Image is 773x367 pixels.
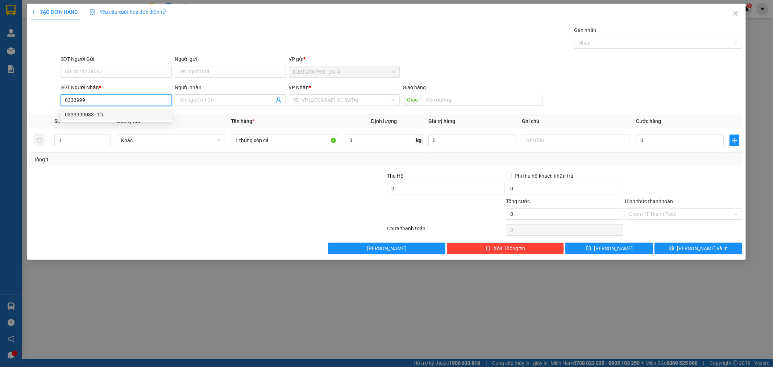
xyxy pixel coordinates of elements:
span: close [733,11,739,16]
li: VP Bằng Lăng [50,51,96,59]
span: save [586,246,591,251]
button: [PERSON_NAME] [328,243,445,254]
span: Giao hàng [403,84,426,90]
div: Tổng: 1 [34,156,298,164]
span: Sài Gòn [293,66,396,77]
button: printer[PERSON_NAME] và In [654,243,742,254]
span: delete [486,246,491,251]
span: Tên hàng [231,118,254,124]
input: VD: Bàn, Ghế [231,135,339,146]
input: Dọc đường [422,94,543,106]
div: 0333999083 - tín [61,109,172,120]
button: deleteXóa Thông tin [447,243,564,254]
span: [PERSON_NAME] [594,244,633,252]
span: Cước hàng [636,118,661,124]
span: [PERSON_NAME] [367,244,406,252]
div: VP gửi [289,55,400,63]
li: [PERSON_NAME] ([GEOGRAPHIC_DATA]) [4,4,105,43]
div: 0333999083 - tín [65,111,167,119]
span: Giao [403,94,422,106]
button: plus [730,135,739,146]
span: [PERSON_NAME] và In [677,244,728,252]
span: Tổng cước [506,198,530,204]
button: Close [726,4,746,24]
span: Giá trị hàng [428,118,455,124]
th: Ghi chú [519,114,633,128]
span: user-add [276,97,282,103]
div: SĐT Người Gửi [61,55,172,63]
span: kg [415,135,423,146]
div: Người nhận [175,83,286,91]
span: Định lượng [371,118,397,124]
span: Yêu cầu xuất hóa đơn điện tử [90,9,166,15]
span: plus [31,9,36,15]
input: 0 [428,135,516,146]
span: Xóa Thông tin [494,244,525,252]
span: SL [54,118,60,124]
span: Thu Hộ [387,173,404,179]
li: VP [GEOGRAPHIC_DATA] [4,51,50,75]
div: Người gửi [175,55,286,63]
label: Gán nhãn [574,27,596,33]
button: delete [34,135,45,146]
span: VP Nhận [289,84,309,90]
span: Phí thu hộ khách nhận trả [512,172,576,180]
input: Ghi Chú [522,135,630,146]
button: save[PERSON_NAME] [565,243,653,254]
div: Chưa thanh toán [387,224,506,237]
span: TẠO ĐƠN HÀNG [31,9,78,15]
span: printer [669,246,674,251]
img: icon [90,9,95,15]
label: Hình thức thanh toán [625,198,673,204]
span: plus [730,137,739,143]
div: SĐT Người Nhận [61,83,172,91]
span: Khác [121,135,221,146]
